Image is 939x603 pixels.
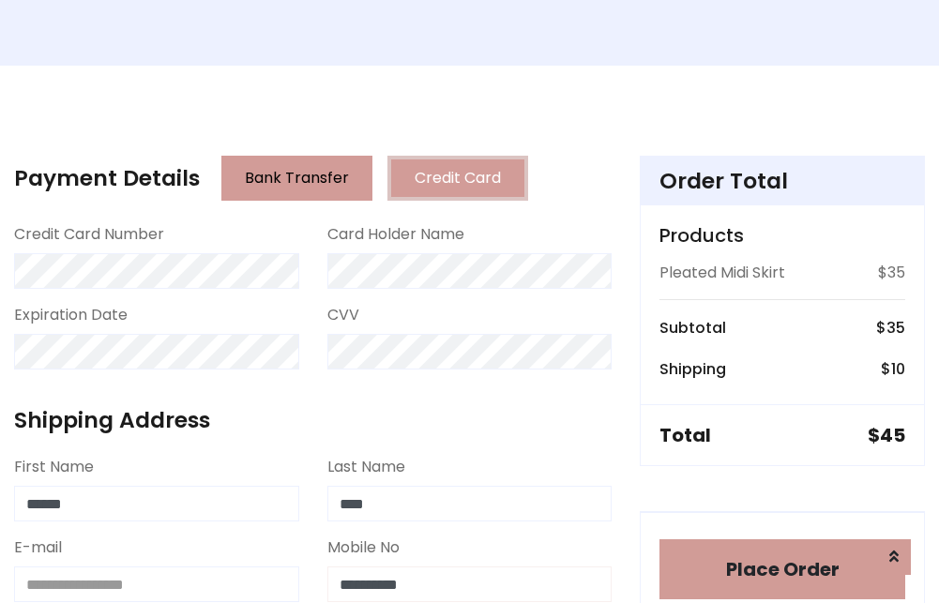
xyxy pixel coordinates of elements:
[14,165,200,191] h4: Payment Details
[327,536,400,559] label: Mobile No
[14,407,612,433] h4: Shipping Address
[659,424,711,446] h5: Total
[659,360,726,378] h6: Shipping
[327,304,359,326] label: CVV
[659,539,905,599] button: Place Order
[14,304,128,326] label: Expiration Date
[221,156,372,201] button: Bank Transfer
[14,536,62,559] label: E-mail
[327,456,405,478] label: Last Name
[878,262,905,284] p: $35
[886,317,905,339] span: 35
[659,319,726,337] h6: Subtotal
[876,319,905,337] h6: $
[659,168,905,194] h4: Order Total
[891,358,905,380] span: 10
[387,156,528,201] button: Credit Card
[881,360,905,378] h6: $
[659,224,905,247] h5: Products
[880,422,905,448] span: 45
[659,262,785,284] p: Pleated Midi Skirt
[327,223,464,246] label: Card Holder Name
[868,424,905,446] h5: $
[14,223,164,246] label: Credit Card Number
[14,456,94,478] label: First Name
